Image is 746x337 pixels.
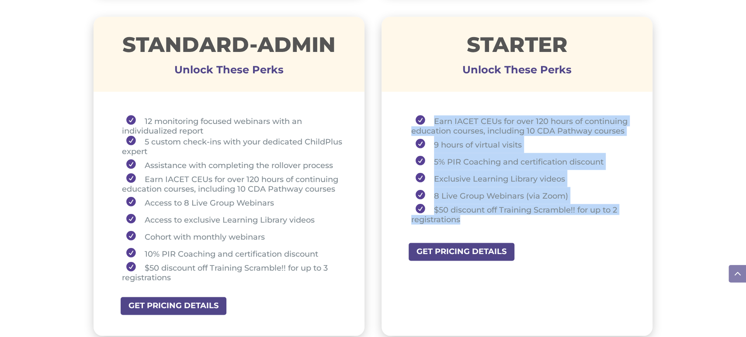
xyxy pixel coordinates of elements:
h1: STARTER [382,34,653,59]
li: 10% PIR Coaching and certification discount [122,245,343,262]
li: Exclusive Learning Library videos [411,170,631,187]
li: Assistance with completing the rollover process [122,156,343,173]
h3: Unlock These Perks [382,70,653,74]
a: GET PRICING DETAILS [120,296,227,316]
li: Earn IACET CEUs for over 120 hours of continuing education courses, including 10 CDA Pathway courses [411,115,631,136]
li: 5% PIR Coaching and certification discount [411,153,631,170]
li: $50 discount off Training Scramble!! for up to 3 registrations [122,262,343,282]
li: Cohort with monthly webinars [122,228,343,245]
li: Earn IACET CEUs for over 120 hours of continuing education courses, including 10 CDA Pathway courses [122,173,343,194]
li: 9 hours of virtual visits [411,136,631,153]
h1: STANDARD-ADMIN [94,34,365,59]
h3: Unlock These Perks [94,70,365,74]
a: GET PRICING DETAILS [408,242,515,261]
li: Access to exclusive Learning Library videos [122,211,343,228]
li: 8 Live Group Webinars (via Zoom) [411,187,631,204]
li: 12 monitoring focused webinars with an individualized report [122,115,343,136]
li: $50 discount off Training Scramble!! for up to 2 registrations [411,204,631,224]
li: Access to 8 Live Group Webinars [122,194,343,211]
li: 5 custom check-ins with your dedicated ChildPlus expert [122,136,343,156]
